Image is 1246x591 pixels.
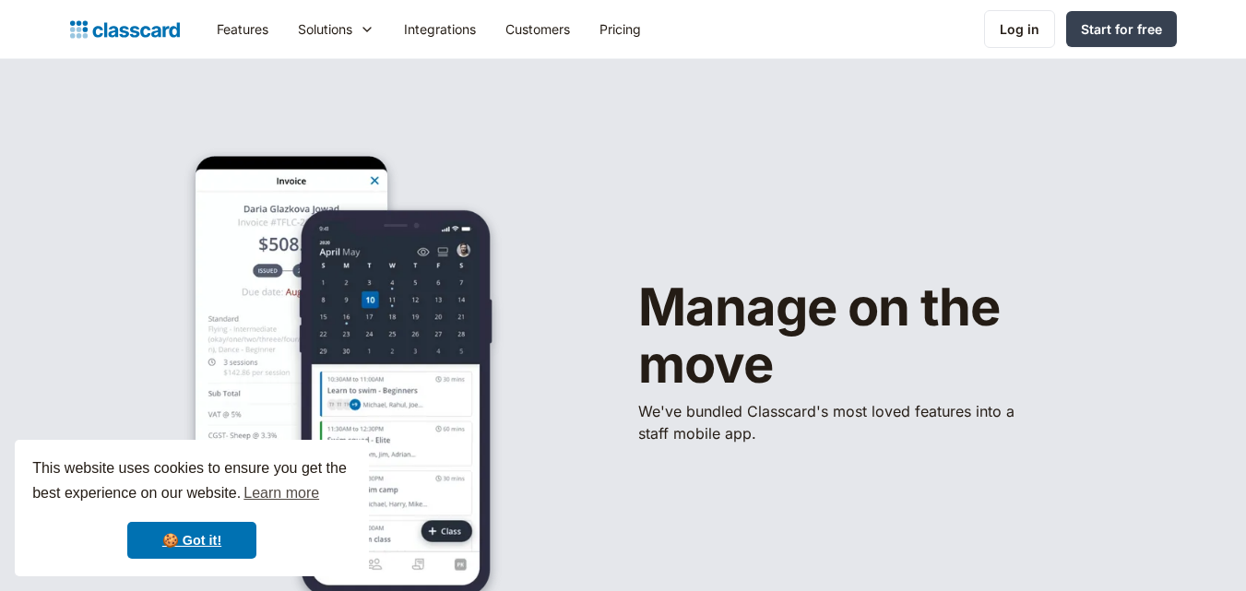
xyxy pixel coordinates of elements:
a: learn more about cookies [241,479,322,507]
a: Start for free [1066,11,1177,47]
div: Solutions [298,19,352,39]
span: This website uses cookies to ensure you get the best experience on our website. [32,457,351,507]
a: Log in [984,10,1055,48]
a: dismiss cookie message [127,522,256,559]
a: Pricing [585,8,656,50]
a: Features [202,8,283,50]
div: Solutions [283,8,389,50]
div: cookieconsent [15,440,369,576]
a: Integrations [389,8,491,50]
div: Log in [1000,19,1039,39]
p: We've bundled ​Classcard's most loved features into a staff mobile app. [638,400,1026,444]
a: Logo [70,17,180,42]
a: Customers [491,8,585,50]
div: Start for free [1081,19,1162,39]
h1: Manage on the move [638,279,1118,393]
